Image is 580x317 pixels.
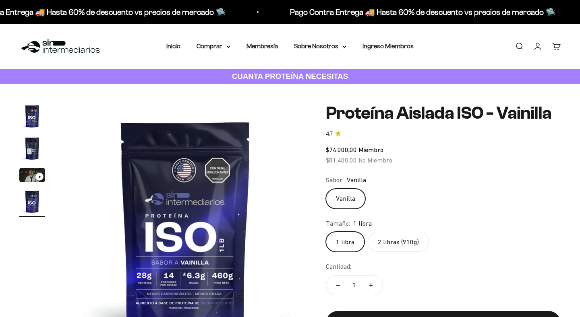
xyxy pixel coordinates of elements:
img: Proteína Aislada ISO - Vainilla [19,136,45,161]
legend: Tamaño: [326,218,350,229]
p: Pago Contra Entrega 🚚 Hasta 60% de descuento vs precios de mercado 🛸 [286,6,551,19]
span: $74.000,00 [326,146,357,153]
a: 4.74.7 de 5.0 estrellas [326,130,561,138]
strong: CUANTA PROTEÍNA NECESITAS [232,72,348,80]
span: No Miembro [358,156,392,164]
img: Proteína Aislada ISO - Vainilla [19,103,45,129]
legend: Sabor: [326,175,344,185]
summary: Comprar [197,41,230,51]
summary: Sobre Nosotros [294,41,346,51]
button: Ir al artículo 4 [19,189,45,217]
button: Ir al artículo 3 [19,168,45,185]
a: Inicio [166,43,180,49]
button: Aumentar cantidad [359,276,383,295]
span: Vanilla [347,175,366,185]
img: Proteína Aislada ISO - Vainilla [19,189,45,214]
span: $81.400,00 [326,156,357,164]
a: Membresía [246,43,278,49]
span: Miembro [358,146,383,153]
button: Reducir cantidad [326,276,350,295]
h1: Proteína Aislada ISO - Vainilla [326,103,561,123]
button: Ir al artículo 1 [19,103,45,132]
span: 4.7 [326,130,333,138]
button: Ir al artículo 2 [19,136,45,164]
span: 1 libra [353,218,372,229]
label: Cantidad: [326,261,351,272]
a: Ingreso Miembros [362,43,414,49]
